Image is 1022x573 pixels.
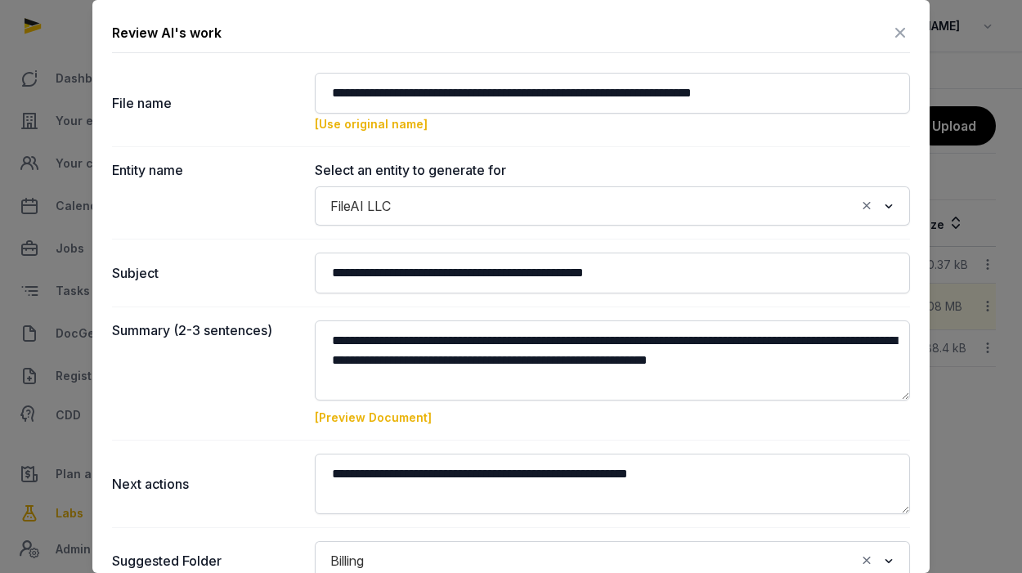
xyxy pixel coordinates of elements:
[315,160,910,180] label: Select an entity to generate for
[326,549,368,572] span: Billing
[112,454,302,514] dt: Next actions
[315,117,428,131] a: [Use original name]
[112,160,302,226] dt: Entity name
[859,549,874,572] button: Clear Selected
[323,191,902,221] div: Search for option
[859,195,874,217] button: Clear Selected
[112,73,302,133] dt: File name
[371,549,855,572] input: Search for option
[112,23,222,43] div: Review AI's work
[326,195,395,217] span: FileAI LLC
[398,195,855,217] input: Search for option
[112,320,302,427] dt: Summary (2-3 sentences)
[315,410,432,424] a: [Preview Document]
[112,253,302,293] dt: Subject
